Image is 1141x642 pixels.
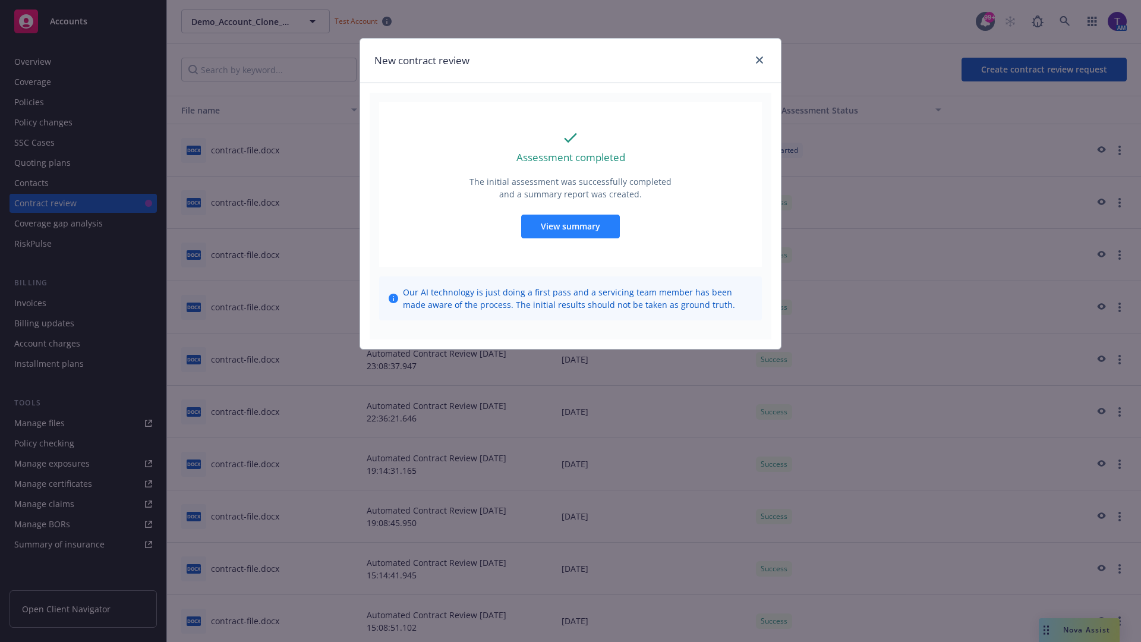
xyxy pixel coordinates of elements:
a: close [752,53,767,67]
h1: New contract review [374,53,469,68]
span: View summary [541,221,600,232]
span: Our AI technology is just doing a first pass and a servicing team member has been made aware of t... [403,286,752,311]
button: View summary [521,215,620,238]
p: Assessment completed [516,150,625,165]
p: The initial assessment was successfully completed and a summary report was created. [468,175,673,200]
